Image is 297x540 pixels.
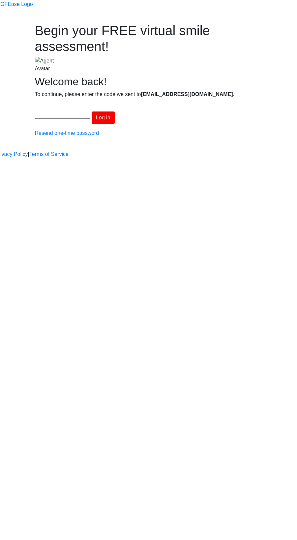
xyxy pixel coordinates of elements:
a: | [28,150,29,158]
span: [EMAIL_ADDRESS][DOMAIN_NAME] [141,91,233,97]
p: To continue, please enter the code we sent to . [35,90,262,98]
button: Log in [92,111,115,124]
a: Terms of Service [29,150,69,158]
h2: Welcome back! [35,75,262,88]
img: Agent Avatar [35,57,65,73]
a: Resend one-time password [35,130,99,136]
h1: Begin your FREE virtual smile assessment! [35,23,262,54]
